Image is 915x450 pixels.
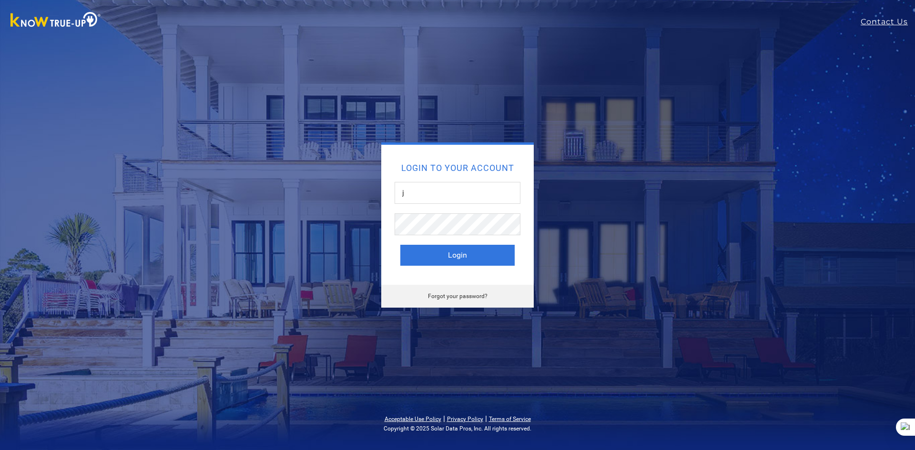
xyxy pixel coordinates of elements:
input: Email [395,182,520,204]
a: Terms of Service [489,416,531,422]
span: | [485,414,487,423]
a: Privacy Policy [447,416,483,422]
h2: Login to your account [400,164,515,172]
img: Know True-Up [6,10,106,31]
a: Contact Us [861,16,915,28]
a: Forgot your password? [428,293,488,300]
span: | [443,414,445,423]
button: Login [400,245,515,266]
a: Acceptable Use Policy [385,416,441,422]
